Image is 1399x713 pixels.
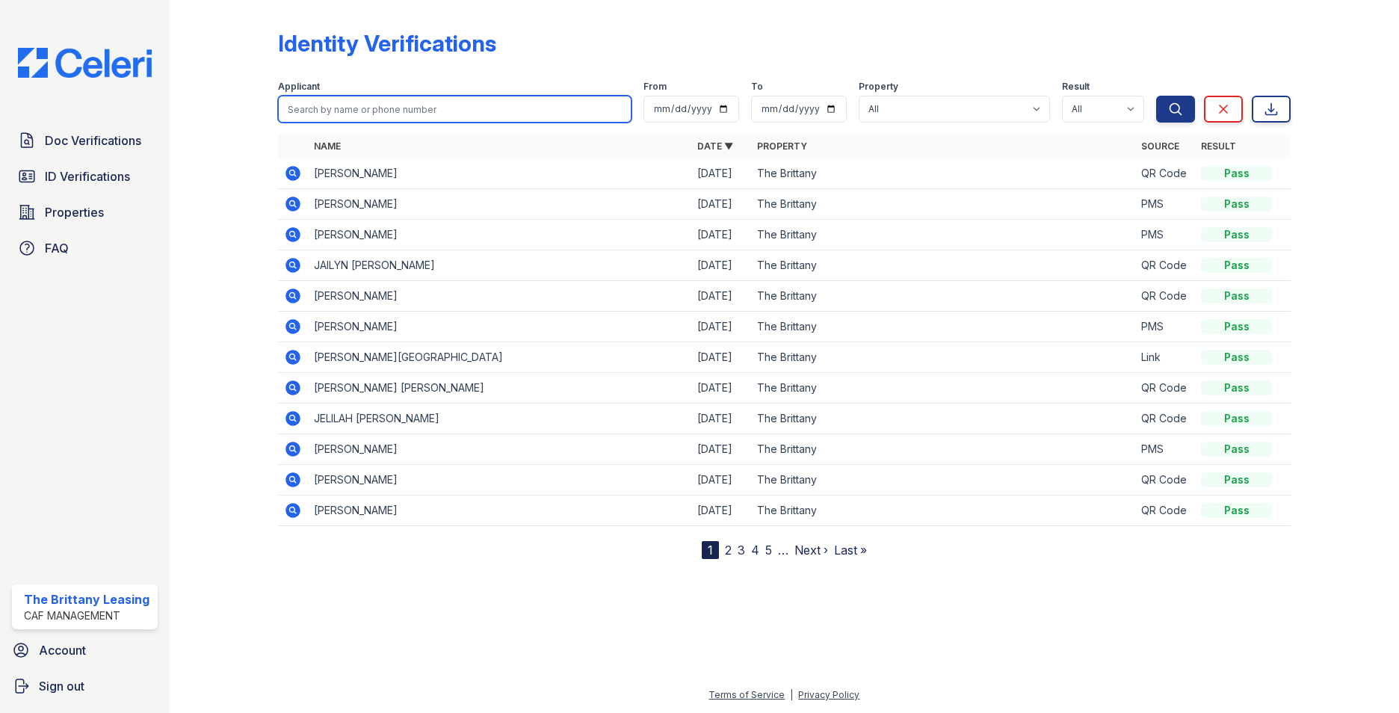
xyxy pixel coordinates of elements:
[1135,496,1195,526] td: QR Code
[1135,404,1195,434] td: QR Code
[308,373,692,404] td: [PERSON_NAME] [PERSON_NAME]
[691,373,751,404] td: [DATE]
[834,543,867,558] a: Last »
[1135,373,1195,404] td: QR Code
[45,203,104,221] span: Properties
[39,641,86,659] span: Account
[1201,141,1236,152] a: Result
[308,404,692,434] td: JELILAH [PERSON_NAME]
[1135,250,1195,281] td: QR Code
[1201,319,1273,334] div: Pass
[278,30,496,57] div: Identity Verifications
[751,81,763,93] label: To
[757,141,807,152] a: Property
[691,281,751,312] td: [DATE]
[691,434,751,465] td: [DATE]
[697,141,733,152] a: Date ▼
[1135,342,1195,373] td: Link
[1135,189,1195,220] td: PMS
[12,197,158,227] a: Properties
[1201,197,1273,212] div: Pass
[691,220,751,250] td: [DATE]
[691,250,751,281] td: [DATE]
[1062,81,1090,93] label: Result
[1135,281,1195,312] td: QR Code
[45,167,130,185] span: ID Verifications
[798,689,859,700] a: Privacy Policy
[1141,141,1179,152] a: Source
[24,590,149,608] div: The Brittany Leasing
[1135,220,1195,250] td: PMS
[308,496,692,526] td: [PERSON_NAME]
[45,239,69,257] span: FAQ
[765,543,772,558] a: 5
[308,189,692,220] td: [PERSON_NAME]
[1201,380,1273,395] div: Pass
[859,81,898,93] label: Property
[751,434,1135,465] td: The Brittany
[738,543,745,558] a: 3
[725,543,732,558] a: 2
[691,342,751,373] td: [DATE]
[39,677,84,695] span: Sign out
[1135,434,1195,465] td: PMS
[1201,258,1273,273] div: Pass
[308,281,692,312] td: [PERSON_NAME]
[751,158,1135,189] td: The Brittany
[1201,166,1273,181] div: Pass
[751,465,1135,496] td: The Brittany
[778,541,788,559] span: …
[751,250,1135,281] td: The Brittany
[708,689,785,700] a: Terms of Service
[751,281,1135,312] td: The Brittany
[308,312,692,342] td: [PERSON_NAME]
[314,141,341,152] a: Name
[12,161,158,191] a: ID Verifications
[308,465,692,496] td: [PERSON_NAME]
[24,608,149,623] div: CAF Management
[751,220,1135,250] td: The Brittany
[12,126,158,155] a: Doc Verifications
[45,132,141,149] span: Doc Verifications
[1201,503,1273,518] div: Pass
[691,404,751,434] td: [DATE]
[643,81,667,93] label: From
[308,342,692,373] td: [PERSON_NAME][GEOGRAPHIC_DATA]
[1201,288,1273,303] div: Pass
[1135,465,1195,496] td: QR Code
[751,189,1135,220] td: The Brittany
[751,496,1135,526] td: The Brittany
[278,81,320,93] label: Applicant
[1201,411,1273,426] div: Pass
[691,496,751,526] td: [DATE]
[1201,442,1273,457] div: Pass
[691,312,751,342] td: [DATE]
[308,434,692,465] td: [PERSON_NAME]
[6,635,164,665] a: Account
[308,250,692,281] td: JAILYN [PERSON_NAME]
[751,342,1135,373] td: The Brittany
[691,158,751,189] td: [DATE]
[751,404,1135,434] td: The Brittany
[6,48,164,78] img: CE_Logo_Blue-a8612792a0a2168367f1c8372b55b34899dd931a85d93a1a3d3e32e68fde9ad4.png
[1201,350,1273,365] div: Pass
[794,543,828,558] a: Next ›
[691,189,751,220] td: [DATE]
[1135,158,1195,189] td: QR Code
[751,373,1135,404] td: The Brittany
[1135,312,1195,342] td: PMS
[751,543,759,558] a: 4
[12,233,158,263] a: FAQ
[691,465,751,496] td: [DATE]
[1201,472,1273,487] div: Pass
[308,220,692,250] td: [PERSON_NAME]
[790,689,793,700] div: |
[751,312,1135,342] td: The Brittany
[308,158,692,189] td: [PERSON_NAME]
[6,671,164,701] a: Sign out
[1201,227,1273,242] div: Pass
[702,541,719,559] div: 1
[278,96,631,123] input: Search by name or phone number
